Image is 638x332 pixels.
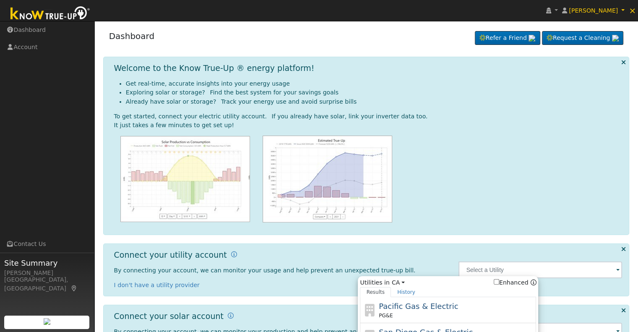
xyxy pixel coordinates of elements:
[475,31,540,45] a: Refer a Friend
[126,88,622,97] li: Exploring solar or storage? Find the best system for your savings goals
[391,287,422,297] a: History
[379,302,458,311] span: Pacific Gas & Electric
[494,278,529,287] label: Enhanced
[612,35,619,42] img: retrieve
[360,278,536,287] span: Utilities in
[114,63,315,73] h1: Welcome to the Know True-Up ® energy platform!
[458,261,622,278] input: Select a Utility
[109,31,155,41] a: Dashboard
[494,279,499,285] input: Enhanced
[529,35,535,42] img: retrieve
[114,267,416,274] span: By connecting your account, we can monitor your usage and help prevent an unexpected true-up bill.
[629,5,636,16] span: ×
[494,278,536,287] span: Show enhanced providers
[4,275,90,293] div: [GEOGRAPHIC_DATA], [GEOGRAPHIC_DATA]
[392,278,405,287] a: CA
[114,250,227,260] h1: Connect your utility account
[530,279,536,286] a: Enhanced Providers
[542,31,623,45] a: Request a Cleaning
[6,5,94,24] img: Know True-Up
[126,97,622,106] li: Already have solar or storage? Track your energy use and avoid surprise bills
[4,257,90,269] span: Site Summary
[569,7,618,14] span: [PERSON_NAME]
[114,112,622,121] div: To get started, connect your electric utility account. If you already have solar, link your inver...
[114,311,224,321] h1: Connect your solar account
[114,282,200,288] a: I don't have a utility provider
[360,287,391,297] a: Results
[379,312,393,319] span: PG&E
[44,318,50,325] img: retrieve
[70,285,78,292] a: Map
[114,121,622,130] div: It just takes a few minutes to get set up!
[126,79,622,88] li: Get real-time, accurate insights into your energy usage
[4,269,90,277] div: [PERSON_NAME]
